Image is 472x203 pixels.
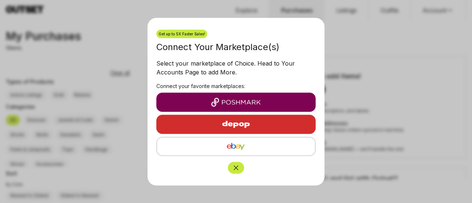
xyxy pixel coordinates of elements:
[162,98,310,106] img: Poshmark logo
[228,162,244,174] button: Close
[163,142,309,151] img: eBay logo
[156,115,316,134] button: Depop logo
[204,115,268,133] img: Depop logo
[156,92,316,112] button: Poshmark logo
[156,82,316,90] h3: Connect your favorite marketplaces:
[156,59,316,79] div: Select your marketplace of Choice. Head to Your Accounts Page to add More.
[156,29,207,38] div: Get up to 5X Faster Sales!
[156,137,316,156] button: eBay logo
[156,41,316,53] h2: Connect Your Marketplace(s)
